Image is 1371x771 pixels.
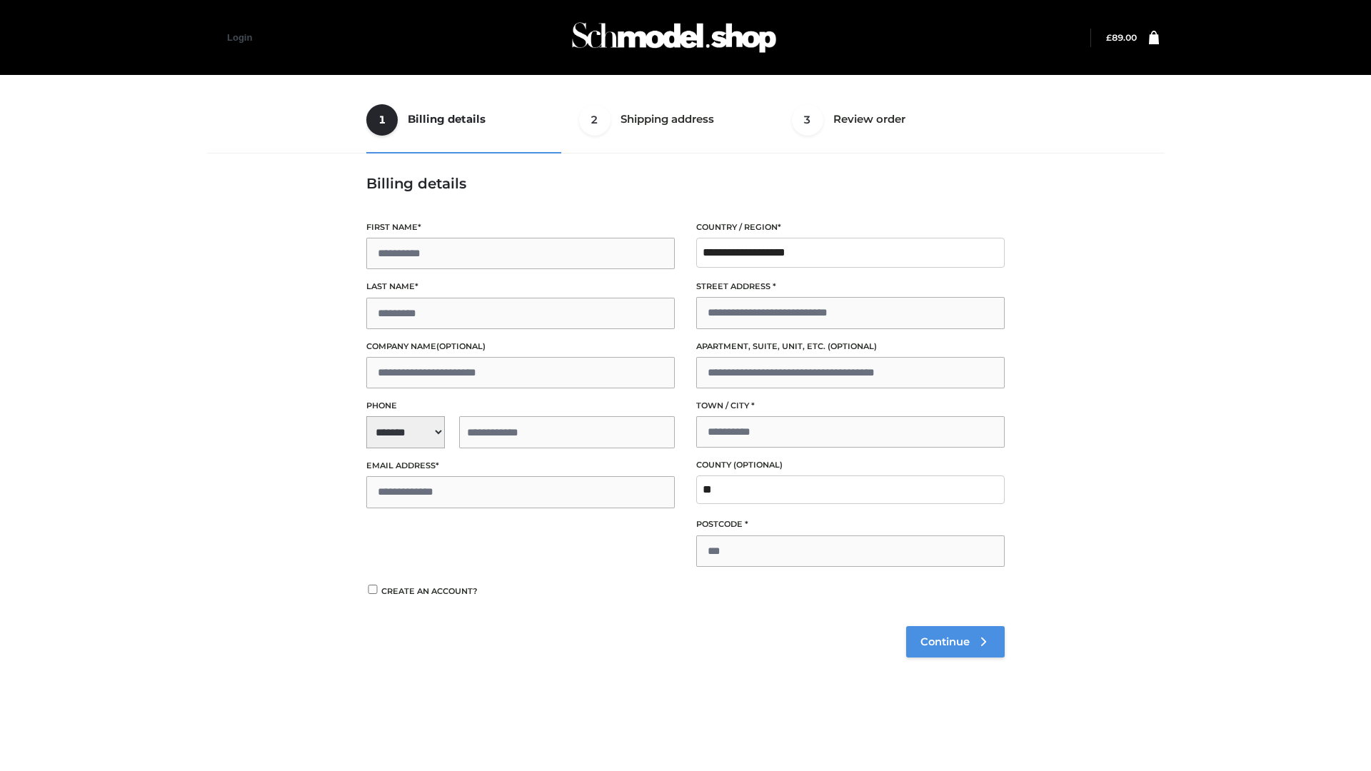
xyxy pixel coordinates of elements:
[436,341,486,351] span: (optional)
[906,626,1005,657] a: Continue
[696,340,1005,353] label: Apartment, suite, unit, etc.
[1106,32,1137,43] a: £89.00
[696,221,1005,234] label: Country / Region
[381,586,478,596] span: Create an account?
[696,280,1005,293] label: Street address
[920,635,970,648] span: Continue
[227,32,252,43] a: Login
[366,459,675,473] label: Email address
[1106,32,1137,43] bdi: 89.00
[696,399,1005,413] label: Town / City
[366,399,675,413] label: Phone
[366,221,675,234] label: First name
[366,280,675,293] label: Last name
[366,340,675,353] label: Company name
[1106,32,1112,43] span: £
[696,518,1005,531] label: Postcode
[733,460,783,470] span: (optional)
[567,9,781,66] img: Schmodel Admin 964
[366,175,1005,192] h3: Billing details
[828,341,877,351] span: (optional)
[366,585,379,594] input: Create an account?
[696,458,1005,472] label: County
